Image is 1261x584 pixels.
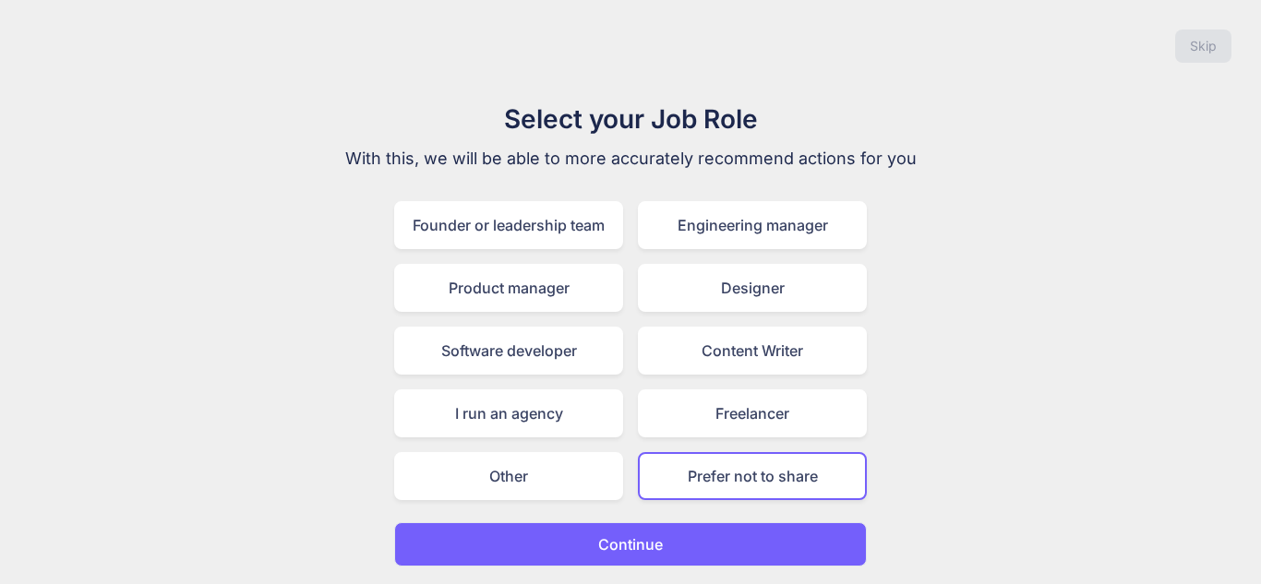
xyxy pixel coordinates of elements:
div: Freelancer [638,389,867,437]
div: Prefer not to share [638,452,867,500]
p: With this, we will be able to more accurately recommend actions for you [320,146,941,172]
div: Designer [638,264,867,312]
button: Continue [394,522,867,566]
div: Product manager [394,264,623,312]
div: Engineering manager [638,201,867,249]
h1: Select your Job Role [320,100,941,138]
div: Content Writer [638,327,867,375]
button: Skip [1175,30,1231,63]
p: Continue [598,533,663,555]
div: Founder or leadership team [394,201,623,249]
div: Other [394,452,623,500]
div: I run an agency [394,389,623,437]
div: Software developer [394,327,623,375]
